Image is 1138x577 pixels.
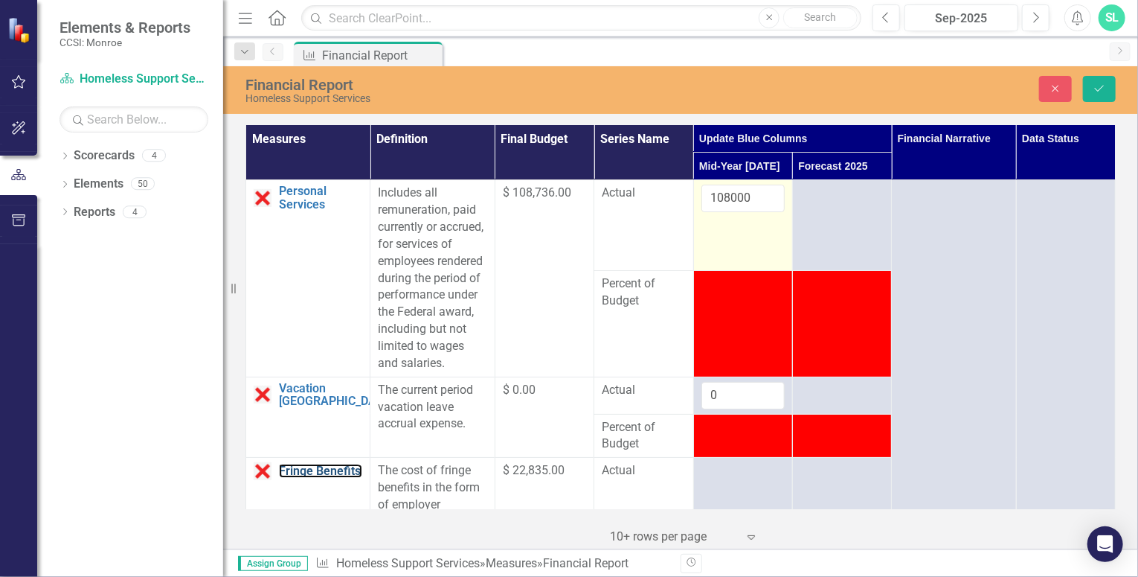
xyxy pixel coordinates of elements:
[486,556,537,570] a: Measures
[301,5,861,31] input: Search ClearPoint...
[254,386,271,404] img: Data Error
[910,10,1013,28] div: Sep-2025
[238,556,308,571] span: Assign Group
[336,556,480,570] a: Homeless Support Services
[142,150,166,162] div: 4
[74,176,123,193] a: Elements
[378,382,486,433] div: The current period vacation leave accrual expense.
[783,7,858,28] button: Search
[60,71,208,88] a: Homeless Support Services
[378,185,486,372] div: Includes all remuneration, paid currently or accrued, for services of employees rendered during t...
[131,178,155,191] div: 50
[503,463,565,477] span: $ 22,835.00
[245,77,727,93] div: Financial Report
[904,4,1018,31] button: Sep-2025
[322,46,439,65] div: Financial Report
[1099,4,1125,31] button: SL
[602,462,685,479] span: Actual
[315,555,669,573] div: » »
[602,185,685,202] span: Actual
[74,147,135,165] a: Scorecards
[60,106,208,133] input: Search Below...
[503,383,536,397] span: $ 0.00
[1087,526,1123,562] div: Open Intercom Messenger
[805,11,837,23] span: Search
[60,19,190,36] span: Elements & Reports
[123,205,147,218] div: 4
[602,419,685,453] span: Percent of Budget
[543,556,629,570] div: Financial Report
[602,382,685,399] span: Actual
[254,189,271,207] img: Data Error
[7,17,33,43] img: ClearPoint Strategy
[254,462,271,480] img: Data Error
[503,185,571,200] span: $ 108,736.00
[245,93,727,104] div: Homeless Support Services
[279,465,362,478] a: Fringe Benefits
[60,36,190,48] small: CCSI: Monroe
[279,185,362,211] a: Personal Services
[602,275,685,310] span: Percent of Budget
[74,204,115,221] a: Reports
[279,382,393,408] a: Vacation [GEOGRAPHIC_DATA]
